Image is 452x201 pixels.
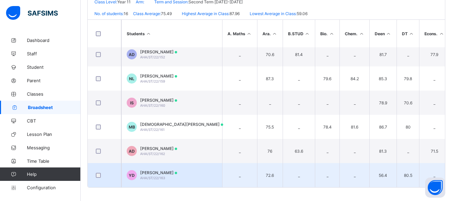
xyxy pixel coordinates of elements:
[339,163,369,187] td: _
[397,139,419,163] td: _
[283,42,315,66] td: 81.4
[140,152,165,156] span: AHA/ST/22/162
[140,79,165,83] span: AHA/ST/22/159
[222,66,257,91] td: _
[6,6,58,20] img: safsims
[283,91,315,115] td: _
[315,163,339,187] td: _
[369,163,397,187] td: 56.4
[140,146,177,151] span: [PERSON_NAME]
[230,11,240,16] span: 87.96
[304,31,310,36] i: Sort in Ascending Order
[419,42,449,66] td: 77.9
[397,115,419,139] td: 80
[129,124,135,130] span: MB
[27,51,81,56] span: Staff
[339,66,369,91] td: 84.2
[27,145,81,150] span: Messaging
[315,66,339,91] td: 79.6
[397,163,419,187] td: 80.5
[222,42,257,66] td: _
[140,122,223,127] span: [DEMOGRAPHIC_DATA][PERSON_NAME]
[129,149,135,154] span: AD
[315,20,339,47] th: Bio.
[129,52,135,57] span: AD
[283,20,315,47] th: B.STUD
[369,115,397,139] td: 86.7
[339,139,369,163] td: _
[329,31,334,36] i: Sort in Ascending Order
[257,163,283,187] td: 72.6
[419,115,449,139] td: _
[140,103,165,107] span: AHA/ST/22/160
[161,11,172,16] span: 75.49
[272,31,278,36] i: Sort in Ascending Order
[140,73,177,79] span: [PERSON_NAME]
[397,91,419,115] td: 70.6
[257,139,283,163] td: 76
[397,42,419,66] td: _
[315,91,339,115] td: _
[419,66,449,91] td: _
[146,31,152,36] i: Sort Ascending
[130,100,134,105] span: IS
[419,20,449,47] th: Econs.
[283,115,315,139] td: _
[386,31,392,36] i: Sort in Ascending Order
[425,178,445,198] button: Open asap
[182,11,230,16] span: Highest Average in Class:
[250,11,297,16] span: Lowest Average in Class:
[222,20,257,47] th: A. Maths
[27,158,81,164] span: Time Table
[140,128,165,132] span: AHA/ST/22/161
[140,55,165,59] span: AHA/ST/22/152
[297,11,307,16] span: 59.06
[27,64,81,70] span: Student
[27,78,81,83] span: Parent
[222,115,257,139] td: _
[27,91,81,97] span: Classes
[369,91,397,115] td: 78.9
[339,91,369,115] td: _
[339,20,369,47] th: Chem.
[397,66,419,91] td: 79.8
[27,132,81,137] span: Lesson Plan
[369,42,397,66] td: 81.7
[121,20,222,47] th: Students
[283,66,315,91] td: _
[359,31,364,36] i: Sort in Ascending Order
[129,76,134,81] span: NL
[222,139,257,163] td: _
[133,11,161,16] span: Class Average:
[419,139,449,163] td: 71.5
[257,42,283,66] td: 70.6
[339,42,369,66] td: _
[140,49,177,54] span: [PERSON_NAME]
[27,185,80,190] span: Configuration
[257,115,283,139] td: 75.5
[129,173,135,178] span: YD
[257,20,283,47] th: Ara.
[369,20,397,47] th: Deen
[94,11,124,16] span: No. of students:
[419,91,449,115] td: _
[28,105,81,110] span: Broadsheet
[283,139,315,163] td: 63.6
[140,98,177,103] span: [PERSON_NAME]
[140,176,165,180] span: AHA/ST/22/163
[315,42,339,66] td: _
[27,118,81,123] span: CBT
[124,11,128,16] span: 16
[439,31,444,36] i: Sort in Ascending Order
[369,66,397,91] td: 85.3
[27,171,80,177] span: Help
[397,20,419,47] th: DT
[283,163,315,187] td: _
[409,31,414,36] i: Sort in Ascending Order
[27,38,81,43] span: Dashboard
[222,163,257,187] td: _
[222,91,257,115] td: _
[140,170,177,175] span: [PERSON_NAME]
[257,91,283,115] td: _
[246,31,252,36] i: Sort in Ascending Order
